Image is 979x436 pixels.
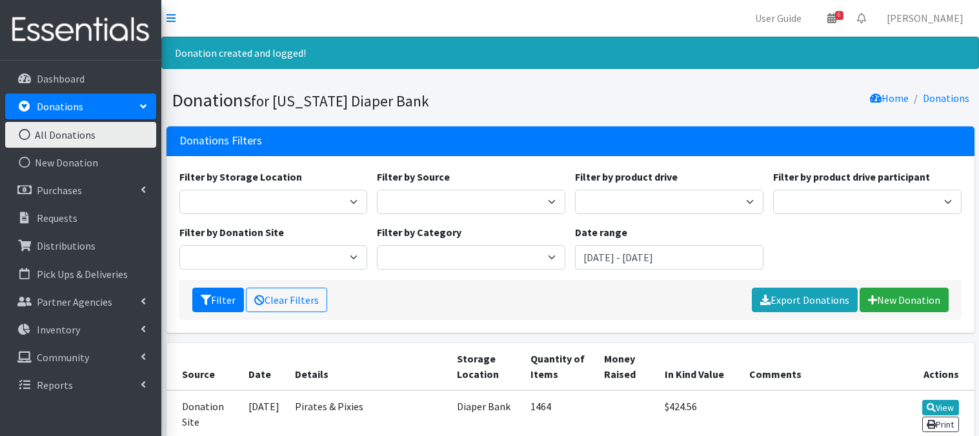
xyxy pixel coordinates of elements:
th: Quantity of Items [523,343,596,390]
a: All Donations [5,122,156,148]
label: Filter by Donation Site [179,224,284,240]
a: Purchases [5,177,156,203]
a: Distributions [5,233,156,259]
p: Pick Ups & Deliveries [37,268,128,281]
p: Partner Agencies [37,295,112,308]
p: Requests [37,212,77,224]
label: Filter by product drive [575,169,678,184]
a: View [922,400,959,415]
small: for [US_STATE] Diaper Bank [251,92,429,110]
p: Donations [37,100,83,113]
a: Clear Filters [246,288,327,312]
a: Community [5,344,156,370]
a: Dashboard [5,66,156,92]
div: Donation created and logged! [161,37,979,69]
p: Reports [37,379,73,391]
p: Community [37,351,89,364]
a: Donations [5,94,156,119]
th: Actions [900,343,974,390]
th: Storage Location [449,343,523,390]
label: Date range [575,224,627,240]
button: Filter [192,288,244,312]
a: New Donation [860,288,949,312]
a: 6 [817,5,847,31]
a: Requests [5,205,156,231]
p: Distributions [37,239,96,252]
span: 6 [835,11,843,20]
th: Details [287,343,449,390]
a: Print [922,417,959,432]
a: Pick Ups & Deliveries [5,261,156,287]
a: Export Donations [752,288,858,312]
input: January 1, 2011 - December 31, 2011 [575,245,763,270]
a: Donations [923,92,969,104]
p: Inventory [37,323,80,336]
img: HumanEssentials [5,8,156,52]
a: Reports [5,372,156,398]
th: Comments [742,343,900,390]
p: Dashboard [37,72,85,85]
label: Filter by Storage Location [179,169,302,184]
a: Partner Agencies [5,289,156,315]
label: Filter by Category [377,224,461,240]
label: Filter by Source [377,169,450,184]
h3: Donations Filters [179,134,262,148]
a: New Donation [5,150,156,175]
a: [PERSON_NAME] [876,5,974,31]
a: Home [870,92,909,104]
a: User Guide [745,5,812,31]
a: Inventory [5,317,156,342]
th: Date [241,343,287,390]
th: Source [167,343,241,390]
h1: Donations [172,89,566,112]
p: Purchases [37,184,82,197]
th: Money Raised [596,343,656,390]
th: In Kind Value [657,343,742,390]
label: Filter by product drive participant [773,169,930,184]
